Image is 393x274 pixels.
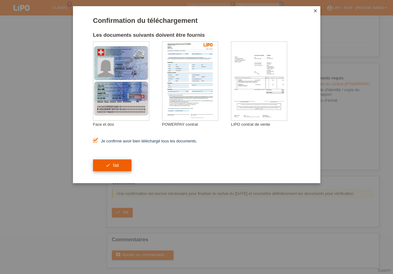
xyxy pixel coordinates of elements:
[93,17,300,24] h1: Confirmation du téléchargement
[93,32,300,41] h2: Les documents suivants doivent être fournis
[105,163,110,168] i: check
[93,159,131,171] button: check fait
[93,42,149,120] img: upload_document_confirmation_type_id_swiss_empty.png
[115,68,146,70] div: [PERSON_NAME]
[313,8,318,13] i: close
[98,57,114,77] img: swiss_id_photo_female.png
[231,42,287,120] img: upload_document_confirmation_type_receipt_generic.png
[231,122,300,127] div: LIPO contrat de vente
[115,63,146,66] div: THAQI
[311,8,319,15] a: close
[203,43,213,47] img: 39073_print.png
[162,42,218,120] img: upload_document_confirmation_type_contract_kkg_whitelabel.png
[113,163,119,168] span: fait
[93,122,162,127] div: Face et dos
[162,122,231,127] div: POWERPAY contrat
[93,139,197,143] label: Je confirme avoir bien téléchargé tous les documents.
